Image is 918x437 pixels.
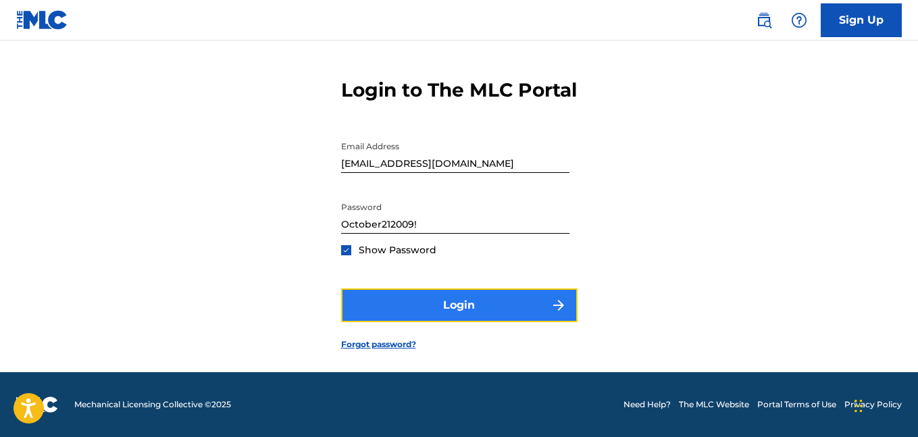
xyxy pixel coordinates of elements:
[855,386,863,426] div: Drag
[791,12,807,28] img: help
[623,399,671,411] a: Need Help?
[679,399,749,411] a: The MLC Website
[757,399,836,411] a: Portal Terms of Use
[756,12,772,28] img: search
[750,7,777,34] a: Public Search
[16,396,58,413] img: logo
[850,372,918,437] iframe: Chat Widget
[844,399,902,411] a: Privacy Policy
[359,244,436,256] span: Show Password
[341,338,416,351] a: Forgot password?
[74,399,231,411] span: Mechanical Licensing Collective © 2025
[341,78,577,102] h3: Login to The MLC Portal
[551,297,567,313] img: f7272a7cc735f4ea7f67.svg
[16,10,68,30] img: MLC Logo
[786,7,813,34] div: Help
[821,3,902,37] a: Sign Up
[342,247,350,254] img: checkbox
[341,288,578,322] button: Login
